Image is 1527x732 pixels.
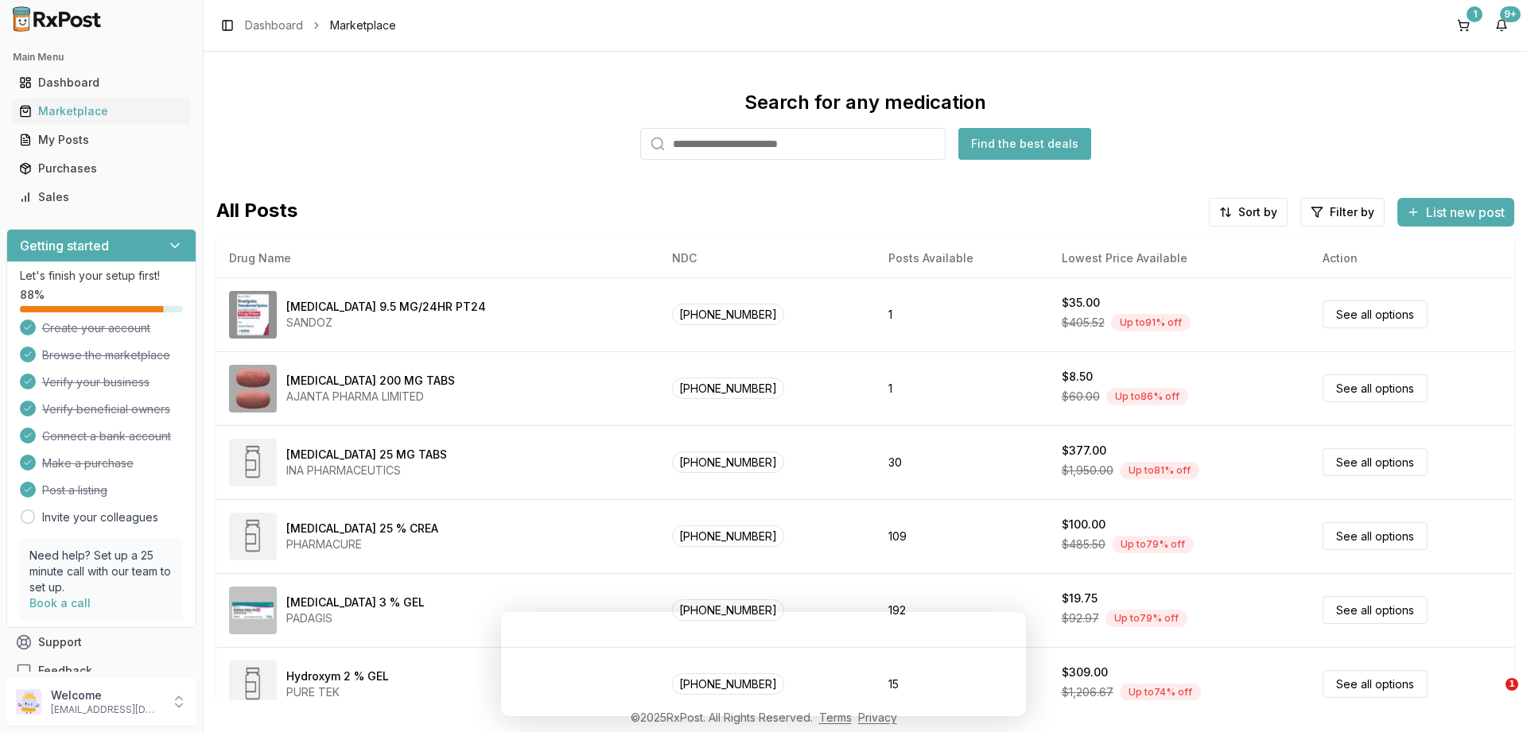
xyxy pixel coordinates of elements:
[42,482,107,498] span: Post a listing
[16,689,41,715] img: User avatar
[229,660,277,708] img: Hydroxym 2 % GEL
[42,320,150,336] span: Create your account
[229,365,277,412] img: Entacapone 200 MG TABS
[6,70,196,95] button: Dashboard
[876,239,1049,277] th: Posts Available
[286,447,447,463] div: [MEDICAL_DATA] 25 MG TABS
[876,425,1049,499] td: 30
[245,17,303,33] a: Dashboard
[6,628,196,656] button: Support
[1062,684,1113,700] span: $1,206.67
[229,291,277,339] img: Rivastigmine 9.5 MG/24HR PT24
[659,239,875,277] th: NDC
[1426,203,1505,222] span: List new post
[19,161,184,176] div: Purchases
[958,128,1091,160] button: Find the best deals
[1397,206,1514,222] a: List new post
[42,347,170,363] span: Browse the marketplace
[6,127,196,153] button: My Posts
[42,428,171,444] span: Connect a bank account
[1323,300,1428,328] a: See all options
[1062,463,1113,478] span: $1,950.00
[229,513,277,560] img: Methyl Salicylate 25 % CREA
[286,373,455,389] div: [MEDICAL_DATA] 200 MG TABS
[229,439,277,486] img: Diclofenac Potassium 25 MG TABS
[51,703,161,716] p: [EMAIL_ADDRESS][DOMAIN_NAME]
[1062,536,1105,552] span: $485.50
[1323,522,1428,550] a: See all options
[1500,6,1521,22] div: 9+
[1323,670,1428,698] a: See all options
[42,509,158,525] a: Invite your colleagues
[20,287,45,303] span: 88 %
[672,451,784,473] span: [PHONE_NUMBER]
[858,711,897,724] a: Privacy
[1049,239,1310,277] th: Lowest Price Available
[1323,596,1428,624] a: See all options
[876,499,1049,573] td: 109
[6,156,196,181] button: Purchases
[672,525,784,547] span: [PHONE_NUMBER]
[42,455,134,471] span: Make a purchase
[13,183,190,211] a: Sales
[819,711,852,724] a: Terms
[286,463,447,478] div: INA PHARMACEUTICS
[6,184,196,210] button: Sales
[286,595,425,610] div: [MEDICAL_DATA] 3 % GEL
[286,610,425,626] div: PADAGIS
[42,401,170,417] span: Verify beneficial owners
[672,599,784,621] span: [PHONE_NUMBER]
[1106,388,1188,405] div: Up to 86 % off
[1451,13,1476,38] button: 1
[876,277,1049,351] td: 1
[1062,443,1106,459] div: $377.00
[286,684,389,700] div: PURE TEK
[1111,314,1191,331] div: Up to 91 % off
[13,126,190,154] a: My Posts
[1310,239,1514,277] th: Action
[1473,678,1511,716] iframe: Intercom live chat
[19,103,184,119] div: Marketplace
[245,17,396,33] nav: breadcrumb
[744,90,986,115] div: Search for any medication
[38,663,92,679] span: Feedback
[1489,13,1514,38] button: 9+
[1323,448,1428,476] a: See all options
[216,239,659,277] th: Drug Name
[1062,664,1108,680] div: $309.00
[1120,462,1199,479] div: Up to 81 % off
[216,198,297,227] span: All Posts
[286,521,438,536] div: [MEDICAL_DATA] 25 % CREA
[501,612,1026,716] iframe: Survey from RxPost
[330,17,396,33] span: Marketplace
[1300,198,1385,227] button: Filter by
[13,97,190,126] a: Marketplace
[1120,684,1201,701] div: Up to 74 % off
[19,189,184,205] div: Sales
[876,351,1049,425] td: 1
[672,378,784,399] span: [PHONE_NUMBER]
[1506,678,1518,691] span: 1
[13,51,190,64] h2: Main Menu
[6,656,196,685] button: Feedback
[6,6,108,32] img: RxPost Logo
[1062,517,1105,533] div: $100.00
[229,587,277,634] img: Diclofenac Sodium 3 % GEL
[51,687,161,703] p: Welcome
[20,236,109,255] h3: Getting started
[286,668,389,684] div: Hydroxym 2 % GEL
[286,389,455,405] div: AJANTA PHARMA LIMITED
[6,99,196,124] button: Marketplace
[1112,536,1194,553] div: Up to 79 % off
[19,75,184,91] div: Dashboard
[19,132,184,148] div: My Posts
[1238,204,1277,220] span: Sort by
[1467,6,1482,22] div: 1
[20,268,183,284] p: Let's finish your setup first!
[13,68,190,97] a: Dashboard
[1062,591,1098,606] div: $19.75
[286,536,438,552] div: PHARMACURE
[1062,389,1100,405] span: $60.00
[29,596,91,610] a: Book a call
[1209,198,1288,227] button: Sort by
